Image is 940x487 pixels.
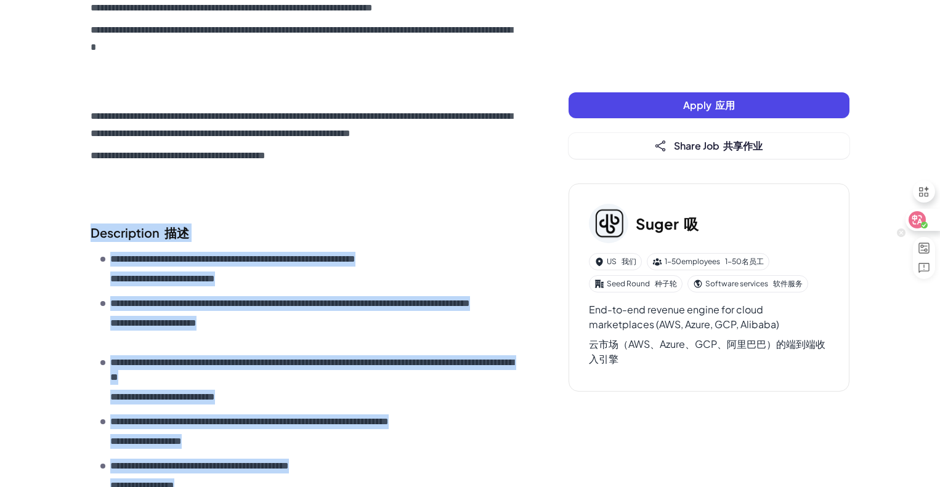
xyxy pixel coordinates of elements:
[687,275,808,292] div: Software services
[589,275,683,292] div: Seed Round
[569,133,849,159] button: Share Job 共享作业
[622,257,636,266] font: 我们
[589,337,825,365] font: 云市场（AWS、Azure、GCP、阿里巴巴）的端到端收入引擎
[91,223,519,242] h2: Description
[684,214,699,233] font: 吸
[164,225,189,240] font: 描述
[589,253,642,270] div: US
[636,212,699,235] h3: Suger
[674,139,763,152] span: Share Job
[683,99,735,111] span: Apply
[569,92,849,118] button: Apply 应用
[725,257,764,266] font: 1-50名员工
[655,279,677,288] font: 种子轮
[589,302,829,371] div: End-to-end revenue engine for cloud marketplaces (AWS, Azure, GCP, Alibaba)
[647,253,769,270] div: 1-50 employees
[715,99,735,111] font: 应用
[723,139,763,152] font: 共享作业
[773,279,803,288] font: 软件服务
[589,204,628,243] img: Su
